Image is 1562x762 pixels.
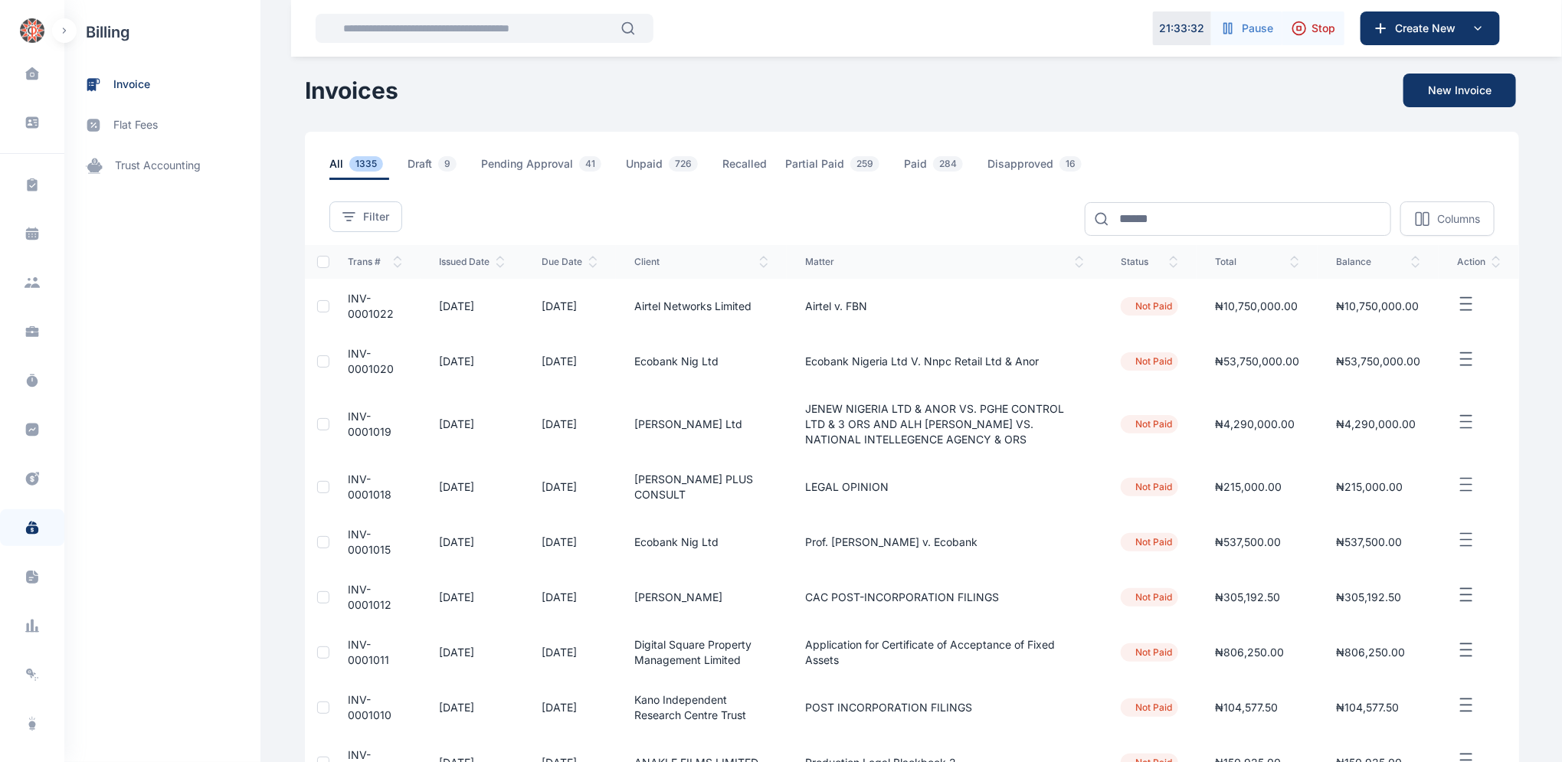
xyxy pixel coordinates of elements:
[115,158,201,174] span: trust accounting
[481,156,626,180] a: Pending Approval41
[1403,74,1516,107] button: New Invoice
[305,77,398,104] h1: Invoices
[1336,417,1416,430] span: ₦4,290,000.00
[1336,299,1419,312] span: ₦10,750,000.00
[1215,701,1278,714] span: ₦104,577.50
[1127,481,1172,493] li: Not Paid
[408,156,481,180] a: Draft9
[616,680,787,735] td: Kano Independent Research Centre Trust
[523,680,616,735] td: [DATE]
[1336,480,1403,493] span: ₦215,000.00
[787,279,1102,334] td: Airtel v. FBN
[1121,256,1178,268] span: status
[408,156,463,180] span: Draft
[616,515,787,570] td: Ecobank Nig Ltd
[987,156,1088,180] span: Disapproved
[1127,355,1172,368] li: Not Paid
[1215,480,1282,493] span: ₦215,000.00
[523,279,616,334] td: [DATE]
[616,570,787,625] td: [PERSON_NAME]
[634,256,768,268] span: client
[421,570,523,625] td: [DATE]
[785,156,886,180] span: Partial Paid
[1127,591,1172,603] li: Not Paid
[616,625,787,680] td: Digital Square Property Management Limited
[722,156,767,180] span: Recalled
[805,256,1084,268] span: Matter
[348,473,391,501] a: INV-0001018
[1336,256,1420,268] span: balance
[904,156,969,180] span: Paid
[787,625,1102,680] td: Application for Certificate of Acceptance of Fixed Assets
[421,515,523,570] td: [DATE]
[722,156,785,180] a: Recalled
[1361,11,1500,45] button: Create New
[1215,299,1298,312] span: ₦10,750,000.00
[329,201,402,232] button: Filter
[904,156,987,180] a: Paid284
[1336,701,1399,714] span: ₦104,577.50
[1160,21,1205,36] p: 21 : 33 : 32
[787,389,1102,459] td: JENEW NIGERIA LTD & ANOR VS. PGHE CONTROL LTD & 3 ORS AND ALH [PERSON_NAME] VS. NATIONAL INTELLEG...
[1437,211,1480,227] p: Columns
[363,209,389,224] span: Filter
[421,459,523,515] td: [DATE]
[64,146,260,186] a: trust accounting
[1059,156,1082,172] span: 16
[438,156,457,172] span: 9
[421,680,523,735] td: [DATE]
[439,256,505,268] span: issued date
[348,638,389,666] a: INV-0001011
[421,279,523,334] td: [DATE]
[349,156,383,172] span: 1335
[1211,11,1282,45] button: Pause
[1127,701,1172,714] li: Not Paid
[421,625,523,680] td: [DATE]
[1215,590,1280,603] span: ₦305,192.50
[616,389,787,459] td: [PERSON_NAME] Ltd
[933,156,963,172] span: 284
[787,334,1102,389] td: Ecobank Nigeria Ltd V. Nnpc Retail Ltd & Anor
[1215,417,1295,430] span: ₦4,290,000.00
[787,515,1102,570] td: Prof. [PERSON_NAME] v. Ecobank
[421,389,523,459] td: [DATE]
[348,347,394,375] a: INV-0001020
[1457,256,1501,268] span: action
[542,256,598,268] span: Due Date
[626,156,704,180] span: Unpaid
[1336,646,1405,659] span: ₦806,250.00
[1127,646,1172,659] li: Not Paid
[348,256,402,268] span: Trans #
[1242,21,1273,36] span: Pause
[329,156,408,180] a: All1335
[785,156,904,180] a: Partial Paid259
[523,570,616,625] td: [DATE]
[64,105,260,146] a: flat fees
[348,693,391,721] a: INV-0001010
[348,583,391,611] a: INV-0001012
[329,156,389,180] span: All
[1127,300,1172,312] li: Not Paid
[523,515,616,570] td: [DATE]
[348,292,394,320] a: INV-0001022
[1400,201,1495,236] button: Columns
[523,459,616,515] td: [DATE]
[1215,535,1281,548] span: ₦537,500.00
[1215,646,1284,659] span: ₦806,250.00
[348,528,391,556] span: INV-0001015
[616,459,787,515] td: [PERSON_NAME] PLUS CONSULT
[348,410,391,438] a: INV-0001019
[787,459,1102,515] td: LEGAL OPINION
[579,156,601,172] span: 41
[616,334,787,389] td: Ecobank Nig Ltd
[421,334,523,389] td: [DATE]
[64,64,260,105] a: invoice
[1282,11,1344,45] button: Stop
[1336,355,1420,368] span: ₦53,750,000.00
